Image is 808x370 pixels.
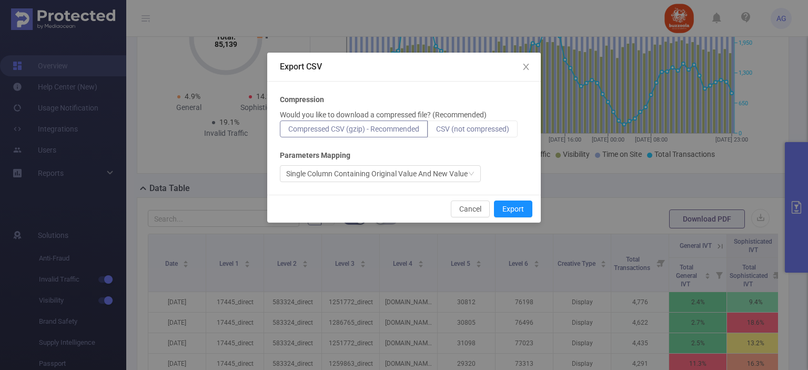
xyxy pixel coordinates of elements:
[451,201,490,217] button: Cancel
[494,201,532,217] button: Export
[280,150,350,161] b: Parameters Mapping
[280,94,324,105] b: Compression
[522,63,530,71] i: icon: close
[511,53,541,82] button: Close
[468,171,474,178] i: icon: down
[286,166,468,182] div: Single Column Containing Original Value And New Value
[280,61,528,73] div: Export CSV
[436,125,509,133] span: CSV (not compressed)
[280,109,487,121] p: Would you like to download a compressed file? (Recommended)
[288,125,419,133] span: Compressed CSV (gzip) - Recommended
